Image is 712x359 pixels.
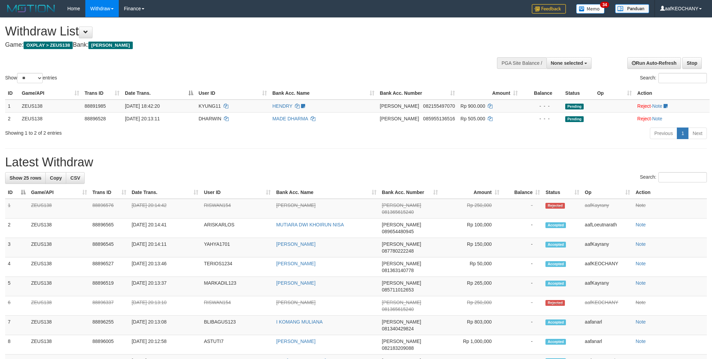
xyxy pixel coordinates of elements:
[637,116,651,121] a: Reject
[545,261,566,267] span: Accepted
[382,222,421,227] span: [PERSON_NAME]
[272,103,293,109] a: HENDRY
[122,87,196,100] th: Date Trans.: activate to sort column descending
[90,257,129,277] td: 88896527
[658,172,707,182] input: Search:
[382,229,414,234] span: Copy 089654480945 to clipboard
[129,257,201,277] td: [DATE] 20:13:46
[273,186,379,199] th: Bank Acc. Name: activate to sort column ascending
[521,87,563,100] th: Balance
[635,87,710,100] th: Action
[201,277,273,296] td: MARKADIL123
[19,100,82,113] td: ZEUS138
[5,277,28,296] td: 5
[551,60,583,66] span: None selected
[70,175,80,181] span: CSV
[382,248,414,254] span: Copy 087780222248 to clipboard
[502,186,543,199] th: Balance: activate to sort column ascending
[125,116,160,121] span: [DATE] 20:13:11
[201,238,273,257] td: YAHYA1701
[636,241,646,247] a: Note
[5,199,28,219] td: 1
[382,345,414,351] span: Copy 082183209088 to clipboard
[201,296,273,316] td: RISWAN154
[5,172,46,184] a: Show 25 rows
[652,116,663,121] a: Note
[125,103,160,109] span: [DATE] 18:42:20
[382,287,414,293] span: Copy 085711012653 to clipboard
[502,296,543,316] td: -
[543,186,582,199] th: Status: activate to sort column ascending
[276,261,315,266] a: [PERSON_NAME]
[276,203,315,208] a: [PERSON_NAME]
[24,42,73,49] span: OXPLAY > ZEUS138
[5,335,28,355] td: 8
[90,186,129,199] th: Trans ID: activate to sort column ascending
[382,261,421,266] span: [PERSON_NAME]
[658,73,707,83] input: Search:
[199,103,221,109] span: KYUNG11
[382,280,421,286] span: [PERSON_NAME]
[532,4,566,14] img: Feedback.jpg
[615,4,649,13] img: panduan.png
[382,203,421,208] span: [PERSON_NAME]
[582,257,633,277] td: aafKEOCHANY
[523,103,560,109] div: - - -
[502,335,543,355] td: -
[5,155,707,169] h1: Latest Withdraw
[129,335,201,355] td: [DATE] 20:12:58
[382,268,414,273] span: Copy 081363140778 to clipboard
[28,238,90,257] td: ZEUS138
[270,87,377,100] th: Bank Acc. Name: activate to sort column ascending
[576,4,605,14] img: Button%20Memo.svg
[5,73,57,83] label: Show entries
[441,296,502,316] td: Rp 250,000
[380,116,419,121] span: [PERSON_NAME]
[201,335,273,355] td: ASTUTI7
[196,87,270,100] th: User ID: activate to sort column ascending
[502,277,543,296] td: -
[382,339,421,344] span: [PERSON_NAME]
[502,257,543,277] td: -
[441,335,502,355] td: Rp 1,000,000
[545,281,566,286] span: Accepted
[582,296,633,316] td: aafKEOCHANY
[28,199,90,219] td: ZEUS138
[502,199,543,219] td: -
[563,87,594,100] th: Status
[545,319,566,325] span: Accepted
[460,116,485,121] span: Rp 505.000
[382,209,414,215] span: Copy 081365615240 to clipboard
[85,116,106,121] span: 88896528
[28,296,90,316] td: ZEUS138
[582,335,633,355] td: aafanarl
[441,219,502,238] td: Rp 100,000
[5,25,468,38] h1: Withdraw List
[600,2,609,8] span: 34
[423,116,455,121] span: Copy 085955136516 to clipboard
[382,326,414,331] span: Copy 081340429824 to clipboard
[17,73,43,83] select: Showentries
[129,296,201,316] td: [DATE] 20:13:10
[19,112,82,125] td: ZEUS138
[5,127,291,136] div: Showing 1 to 2 of 2 entries
[88,42,132,49] span: [PERSON_NAME]
[380,103,419,109] span: [PERSON_NAME]
[379,186,441,199] th: Bank Acc. Number: activate to sort column ascending
[677,128,688,139] a: 1
[636,203,646,208] a: Note
[82,87,122,100] th: Trans ID: activate to sort column ascending
[582,316,633,335] td: aafanarl
[90,316,129,335] td: 88896255
[582,199,633,219] td: aafKayrany
[635,100,710,113] td: ·
[636,261,646,266] a: Note
[582,186,633,199] th: Op: activate to sort column ascending
[545,300,565,306] span: Rejected
[129,186,201,199] th: Date Trans.: activate to sort column ascending
[460,103,485,109] span: Rp 900.000
[5,3,57,14] img: MOTION_logo.png
[129,219,201,238] td: [DATE] 20:14:41
[636,300,646,305] a: Note
[201,199,273,219] td: RISWAN154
